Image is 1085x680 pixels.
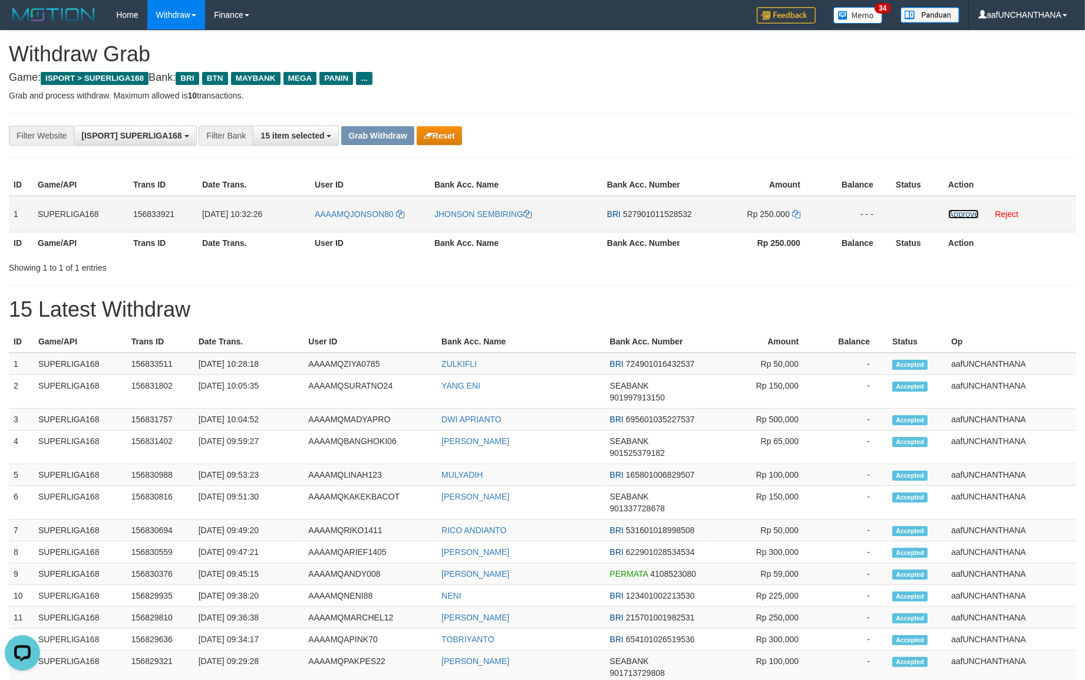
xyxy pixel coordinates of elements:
td: aafUNCHANTHANA [947,629,1076,651]
td: [DATE] 09:51:30 [194,486,304,520]
span: BRI [610,547,624,557]
span: Copy 622901028534534 to clipboard [626,547,695,557]
p: Grab and process withdraw. Maximum allowed is transactions. [9,90,1076,101]
span: Copy 695601035227537 to clipboard [626,415,695,424]
span: Accepted [892,360,928,370]
a: [PERSON_NAME] [441,569,509,579]
a: YANG ENI [441,381,480,390]
span: Accepted [892,382,928,392]
td: [DATE] 10:05:35 [194,375,304,409]
th: Trans ID [128,174,197,196]
td: 156830694 [127,520,194,541]
div: Filter Website [9,126,74,146]
td: Rp 50,000 [709,353,817,375]
th: Date Trans. [197,174,310,196]
td: Rp 250,000 [709,607,817,629]
span: [DATE] 10:32:26 [202,209,262,219]
td: [DATE] 09:45:15 [194,563,304,585]
td: [DATE] 09:34:17 [194,629,304,651]
a: ZULKIFLI [441,359,477,369]
span: AAAAMQJONSON80 [315,209,394,219]
td: SUPERLIGA168 [33,196,128,232]
td: AAAAMQSURATNO24 [304,375,437,409]
a: NENI [441,591,461,600]
td: aafUNCHANTHANA [947,607,1076,629]
div: Filter Bank [199,126,253,146]
span: BTN [202,72,228,85]
span: Copy 531601018998508 to clipboard [626,525,695,535]
td: SUPERLIGA168 [34,541,127,563]
span: 34 [875,3,891,14]
td: AAAAMQRIKO1411 [304,520,437,541]
td: aafUNCHANTHANA [947,431,1076,464]
th: Bank Acc. Name [430,174,602,196]
a: AAAAMQJONSON80 [315,209,404,219]
img: MOTION_logo.png [9,6,98,24]
th: Balance [818,174,891,196]
th: Bank Acc. Number [602,174,708,196]
td: 156833511 [127,353,194,375]
td: [DATE] 10:28:18 [194,353,304,375]
span: Copy 527901011528532 to clipboard [623,209,692,219]
td: - [816,353,888,375]
td: aafUNCHANTHANA [947,353,1076,375]
span: Accepted [892,437,928,447]
th: Rp 250.000 [708,232,818,254]
td: SUPERLIGA168 [34,629,127,651]
td: - [816,409,888,431]
td: 7 [9,520,34,541]
td: - [816,520,888,541]
h1: Withdraw Grab [9,42,1076,66]
div: Showing 1 to 1 of 1 entries [9,257,443,274]
td: 1 [9,196,33,232]
h1: 15 Latest Withdraw [9,298,1076,321]
span: MAYBANK [231,72,281,85]
span: Accepted [892,526,928,536]
td: [DATE] 09:38:20 [194,585,304,607]
button: 15 item selected [253,126,339,146]
th: Action [944,232,1076,254]
span: Accepted [892,570,928,580]
td: 156831757 [127,409,194,431]
td: Rp 500,000 [709,409,817,431]
td: aafUNCHANTHANA [947,585,1076,607]
span: Copy 165801006829507 to clipboard [626,470,695,479]
th: Date Trans. [194,331,304,353]
span: BRI [610,525,624,535]
td: aafUNCHANTHANA [947,464,1076,486]
button: Grab Withdraw [341,126,414,145]
span: BRI [610,613,624,622]
td: - [816,563,888,585]
th: Status [891,174,944,196]
td: Rp 100,000 [709,464,817,486]
td: - [816,431,888,464]
th: ID [9,232,33,254]
th: User ID [310,174,430,196]
td: Rp 225,000 [709,585,817,607]
span: 156833921 [133,209,174,219]
td: 156831802 [127,375,194,409]
td: AAAAMQLINAH123 [304,464,437,486]
a: [PERSON_NAME] [441,436,509,446]
th: Status [891,232,944,254]
th: ID [9,174,33,196]
span: Copy 654101026519536 to clipboard [626,635,695,644]
td: - [816,541,888,563]
span: Accepted [892,492,928,502]
td: Rp 59,000 [709,563,817,585]
th: ID [9,331,34,353]
a: Copy 250000 to clipboard [792,209,800,219]
span: Copy 4108523080 to clipboard [650,569,696,579]
td: 156829935 [127,585,194,607]
td: AAAAMQBANGHOKI06 [304,431,437,464]
th: Amount [708,174,818,196]
td: 12 [9,629,34,651]
th: Op [947,331,1076,353]
th: Balance [818,232,891,254]
span: SEABANK [610,656,649,666]
td: Rp 150,000 [709,375,817,409]
th: Bank Acc. Name [430,232,602,254]
span: SEABANK [610,436,649,446]
span: BRI [610,470,624,479]
td: aafUNCHANTHANA [947,409,1076,431]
